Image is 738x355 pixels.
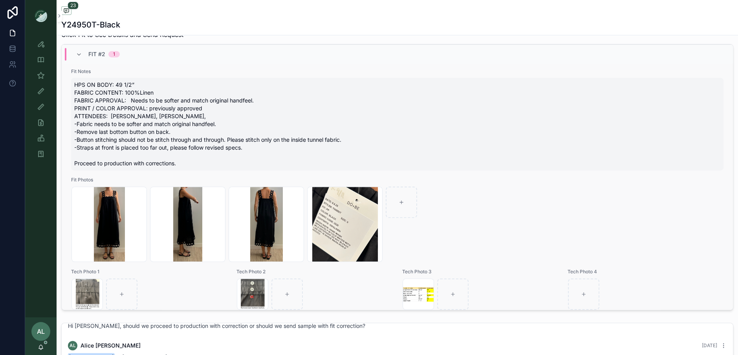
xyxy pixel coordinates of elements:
[88,50,105,58] span: Fit #2
[113,51,115,57] div: 1
[68,322,365,329] span: Hi [PERSON_NAME], should we proceed to production with correction or should we send sample with f...
[71,269,227,275] span: Tech Photo 1
[568,269,723,275] span: Tech Photo 4
[25,31,57,171] div: scrollable content
[71,177,723,183] span: Fit Photos
[71,68,723,75] span: Fit Notes
[70,342,76,349] span: AL
[35,9,47,22] img: App logo
[74,81,720,167] span: HPS ON BODY: 49 1/2” FABRIC CONTENT: 100%Linen FABRIC APPROVAL: Needs to be softer and match orig...
[68,2,79,9] span: 23
[402,269,558,275] span: Tech Photo 3
[702,342,717,348] span: [DATE]
[37,327,45,336] span: AL
[61,6,71,16] button: 23
[61,19,120,30] h1: Y24950T-Black
[236,269,392,275] span: Tech Photo 2
[81,342,141,350] span: Alice [PERSON_NAME]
